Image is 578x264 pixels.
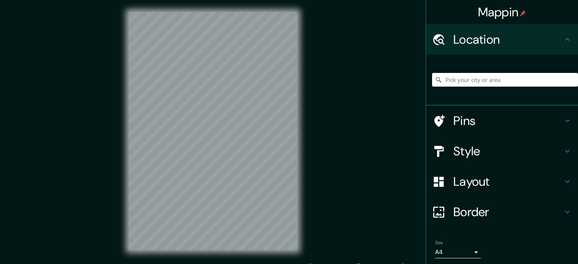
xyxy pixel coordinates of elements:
[453,204,563,220] h4: Border
[426,24,578,55] div: Location
[478,5,526,20] h4: Mappin
[426,106,578,136] div: Pins
[426,136,578,166] div: Style
[453,144,563,159] h4: Style
[435,246,481,258] div: A4
[426,197,578,227] div: Border
[453,174,563,189] h4: Layout
[432,73,578,87] input: Pick your city or area
[435,240,443,246] label: Size
[453,113,563,128] h4: Pins
[510,234,570,256] iframe: Help widget launcher
[453,32,563,47] h4: Location
[426,166,578,197] div: Layout
[520,10,526,16] img: pin-icon.png
[129,12,297,250] canvas: Map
